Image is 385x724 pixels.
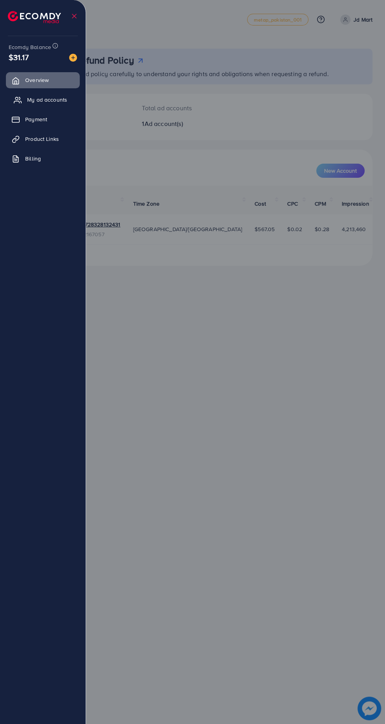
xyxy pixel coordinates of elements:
a: My ad accounts [6,92,80,108]
span: Ecomdy Balance [9,43,51,51]
span: $31.17 [9,51,29,63]
a: Payment [6,111,80,127]
span: Product Links [25,135,59,143]
span: Payment [25,115,47,123]
span: Billing [25,155,41,162]
a: Overview [6,72,80,88]
img: image [69,54,77,62]
a: Billing [6,151,80,166]
a: Product Links [6,131,80,147]
img: logo [8,11,61,23]
span: My ad accounts [27,96,67,104]
span: Overview [25,76,49,84]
